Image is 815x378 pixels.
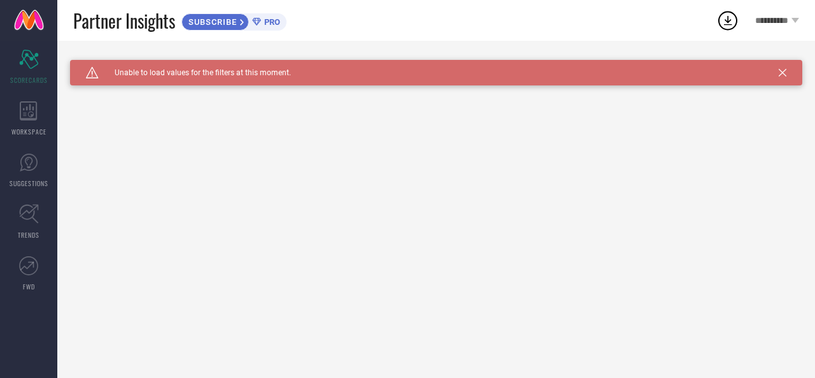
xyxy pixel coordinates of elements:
span: SUGGESTIONS [10,178,48,188]
span: PRO [261,17,280,27]
span: Unable to load values for the filters at this moment. [99,68,291,77]
span: SCORECARDS [10,75,48,85]
div: Unable to load filters at this moment. Please try later. [70,60,802,70]
span: TRENDS [18,230,39,240]
span: Partner Insights [73,8,175,34]
span: WORKSPACE [11,127,46,136]
span: FWD [23,282,35,291]
a: SUBSCRIBEPRO [181,10,287,31]
span: SUBSCRIBE [182,17,240,27]
div: Open download list [716,9,739,32]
